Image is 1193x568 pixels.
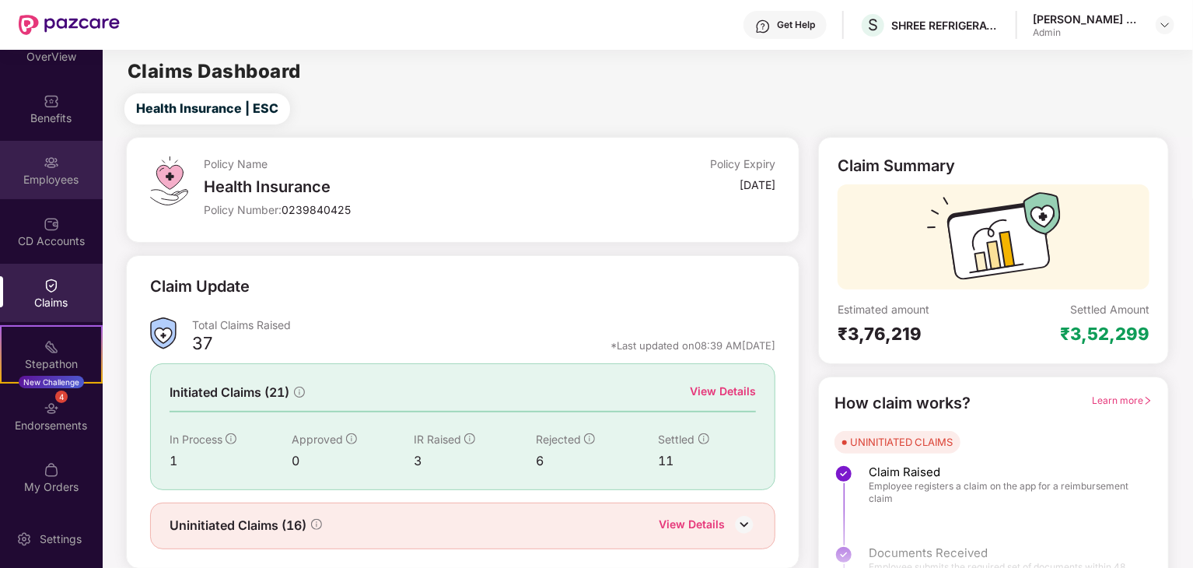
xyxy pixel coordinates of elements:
[35,531,86,547] div: Settings
[192,317,776,332] div: Total Claims Raised
[226,433,236,444] span: info-circle
[282,203,351,216] span: 0239840425
[16,531,32,547] img: svg+xml;base64,PHN2ZyBpZD0iU2V0dGluZy0yMHgyMCIgeG1sbnM9Imh0dHA6Ly93d3cudzMub3JnLzIwMDAvc3ZnIiB3aW...
[869,480,1137,505] span: Employee registers a claim on the app for a reimbursement claim
[44,339,59,355] img: svg+xml;base64,PHN2ZyB4bWxucz0iaHR0cDovL3d3dy53My5vcmcvMjAwMC9zdmciIHdpZHRoPSIyMSIgaGVpZ2h0PSIyMC...
[292,451,414,471] div: 0
[1143,396,1153,405] span: right
[850,434,953,450] div: UNINITIATED CLAIMS
[536,433,581,446] span: Rejected
[44,155,59,170] img: svg+xml;base64,PHN2ZyBpZD0iRW1wbG95ZWVzIiB4bWxucz0iaHR0cDovL3d3dy53My5vcmcvMjAwMC9zdmciIHdpZHRoPS...
[204,202,585,217] div: Policy Number:
[536,451,658,471] div: 6
[1159,19,1171,31] img: svg+xml;base64,PHN2ZyBpZD0iRHJvcGRvd24tMzJ4MzIiIHhtbG5zPSJodHRwOi8vd3d3LnczLm9yZy8yMDAwL3N2ZyIgd2...
[346,433,357,444] span: info-circle
[1033,26,1142,39] div: Admin
[1060,323,1149,345] div: ₹3,52,299
[1033,12,1142,26] div: [PERSON_NAME] Kale
[868,16,878,34] span: S
[44,93,59,109] img: svg+xml;base64,PHN2ZyBpZD0iQmVuZWZpdHMiIHhtbG5zPSJodHRwOi8vd3d3LnczLm9yZy8yMDAwL3N2ZyIgd2lkdGg9Ij...
[414,433,461,446] span: IR Raised
[659,433,695,446] span: Settled
[464,433,475,444] span: info-circle
[659,516,725,536] div: View Details
[1092,394,1153,406] span: Learn more
[150,156,188,205] img: svg+xml;base64,PHN2ZyB4bWxucz0iaHR0cDovL3d3dy53My5vcmcvMjAwMC9zdmciIHdpZHRoPSI0OS4zMiIgaGVpZ2h0PS...
[128,62,301,81] h2: Claims Dashboard
[834,465,853,483] img: svg+xml;base64,PHN2ZyBpZD0iU3RlcC1Eb25lLTMyeDMyIiB4bWxucz0iaHR0cDovL3d3dy53My5vcmcvMjAwMC9zdmciIH...
[136,99,278,118] span: Health Insurance | ESC
[838,323,994,345] div: ₹3,76,219
[44,278,59,293] img: svg+xml;base64,PHN2ZyBpZD0iQ2xhaW0iIHhtbG5zPSJodHRwOi8vd3d3LnczLm9yZy8yMDAwL3N2ZyIgd2lkdGg9IjIwIi...
[150,317,177,349] img: ClaimsSummaryIcon
[192,332,212,359] div: 37
[44,216,59,232] img: svg+xml;base64,PHN2ZyBpZD0iQ0RfQWNjb3VudHMiIGRhdGEtbmFtZT0iQ0QgQWNjb3VudHMiIHhtbG5zPSJodHRwOi8vd3...
[414,451,536,471] div: 3
[44,401,59,416] img: svg+xml;base64,PHN2ZyBpZD0iRW5kb3JzZW1lbnRzIiB4bWxucz0iaHR0cDovL3d3dy53My5vcmcvMjAwMC9zdmciIHdpZH...
[204,156,585,171] div: Policy Name
[733,513,756,536] img: DownIcon
[170,383,289,402] span: Initiated Claims (21)
[834,391,971,415] div: How claim works?
[2,356,101,372] div: Stepathon
[584,433,595,444] span: info-circle
[659,451,757,471] div: 11
[311,519,322,530] span: info-circle
[170,451,292,471] div: 1
[838,302,994,317] div: Estimated amount
[19,15,120,35] img: New Pazcare Logo
[294,387,305,398] span: info-circle
[150,275,250,299] div: Claim Update
[124,93,290,124] button: Health Insurance | ESC
[292,433,343,446] span: Approved
[891,18,1000,33] div: SHREE REFRIGERATIONS LIMITED
[838,156,955,175] div: Claim Summary
[610,338,775,352] div: *Last updated on 08:39 AM[DATE]
[170,516,306,535] span: Uninitiated Claims (16)
[44,462,59,478] img: svg+xml;base64,PHN2ZyBpZD0iTXlfT3JkZXJzIiBkYXRhLW5hbWU9Ik15IE9yZGVycyIgeG1sbnM9Imh0dHA6Ly93d3cudz...
[204,177,585,196] div: Health Insurance
[170,433,222,446] span: In Process
[927,192,1061,289] img: svg+xml;base64,PHN2ZyB3aWR0aD0iMTcyIiBoZWlnaHQ9IjExMyIgdmlld0JveD0iMCAwIDE3MiAxMTMiIGZpbGw9Im5vbm...
[55,391,68,403] div: 4
[19,376,84,388] div: New Challenge
[869,465,1137,480] span: Claim Raised
[755,19,771,34] img: svg+xml;base64,PHN2ZyBpZD0iSGVscC0zMngzMiIgeG1sbnM9Imh0dHA6Ly93d3cudzMub3JnLzIwMDAvc3ZnIiB3aWR0aD...
[710,156,775,171] div: Policy Expiry
[777,19,815,31] div: Get Help
[740,177,775,192] div: [DATE]
[1070,302,1149,317] div: Settled Amount
[690,383,756,400] div: View Details
[698,433,709,444] span: info-circle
